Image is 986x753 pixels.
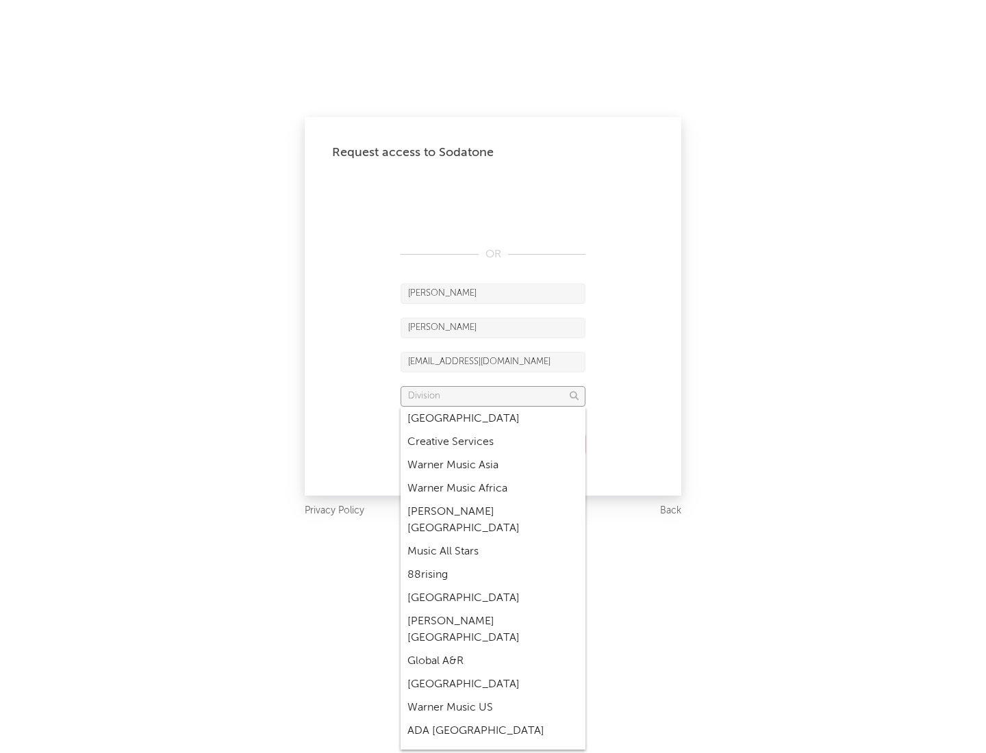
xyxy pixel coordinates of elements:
[401,696,585,719] div: Warner Music US
[401,650,585,673] div: Global A&R
[401,540,585,563] div: Music All Stars
[401,352,585,372] input: Email
[401,477,585,500] div: Warner Music Africa
[401,719,585,743] div: ADA [GEOGRAPHIC_DATA]
[401,587,585,610] div: [GEOGRAPHIC_DATA]
[401,431,585,454] div: Creative Services
[401,500,585,540] div: [PERSON_NAME] [GEOGRAPHIC_DATA]
[401,454,585,477] div: Warner Music Asia
[401,563,585,587] div: 88rising
[401,246,585,263] div: OR
[401,318,585,338] input: Last Name
[401,610,585,650] div: [PERSON_NAME] [GEOGRAPHIC_DATA]
[401,386,585,407] input: Division
[305,502,364,520] a: Privacy Policy
[660,502,681,520] a: Back
[401,673,585,696] div: [GEOGRAPHIC_DATA]
[401,283,585,304] input: First Name
[401,407,585,431] div: [GEOGRAPHIC_DATA]
[332,144,654,161] div: Request access to Sodatone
